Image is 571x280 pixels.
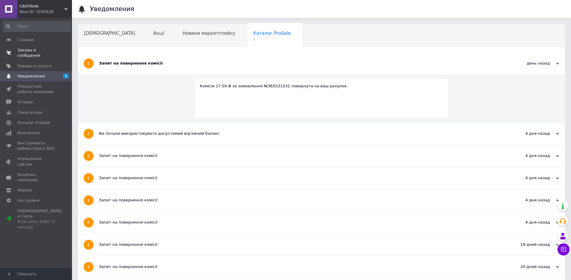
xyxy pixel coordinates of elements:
[99,153,499,158] div: Запит на повернення комісії
[17,208,62,230] span: [DEMOGRAPHIC_DATA] и счета
[17,198,39,203] span: Настройки
[499,61,559,66] div: день назад
[99,131,499,136] div: Ви почали використовувати допустимий від'ємний баланс
[17,188,33,193] span: Маркет
[17,130,40,136] span: Аналитика
[17,63,51,69] span: Товары и услуги
[99,61,499,66] div: Запит на повернення комісії
[63,74,69,79] span: 1
[499,264,559,269] div: 20 дней назад
[17,110,42,115] span: Покупатели
[99,220,499,225] div: Запит на повернення комісії
[499,220,559,225] div: 4 дня назад
[253,37,291,42] span: 1
[17,99,33,105] span: Отзывы
[182,31,235,36] span: Новини маркетплейсу
[99,175,499,181] div: Запит на повернення комісії
[499,175,559,181] div: 4 дня назад
[499,131,559,136] div: 4 дня назад
[99,242,499,247] div: Запит на повернення комісії
[17,156,55,167] span: Управление сайтом
[19,9,72,14] div: Ваш ID: 3105426
[558,243,570,255] button: Чат с покупателем
[17,219,62,230] div: Prom микс 6000 (3 месяца)
[17,47,55,58] span: Заказы и сообщения
[17,74,45,79] span: Уведомления
[17,140,55,151] span: Инструменты вебмастера и SEO
[17,84,55,95] span: Показатели работы компании
[99,197,499,203] div: Запит на повернення комісії
[253,31,291,36] span: Каталог ProSale
[499,153,559,158] div: 4 дня назад
[17,120,50,125] span: Каталог ProSale
[99,264,499,269] div: Запит на повернення комісії
[499,242,559,247] div: 19 дней назад
[200,83,443,89] div: Комісія 17,59 ₴ за замовлення №365531031 повернута на ваш рахунок.
[3,21,71,32] input: Поиск
[153,31,165,36] span: Акції
[499,197,559,203] div: 4 дня назад
[17,37,34,43] span: Главная
[84,31,135,36] span: [DEMOGRAPHIC_DATA]
[17,172,55,183] span: Кошелек компании
[19,4,64,9] span: САНТАНА
[90,5,134,13] h1: Уведомления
